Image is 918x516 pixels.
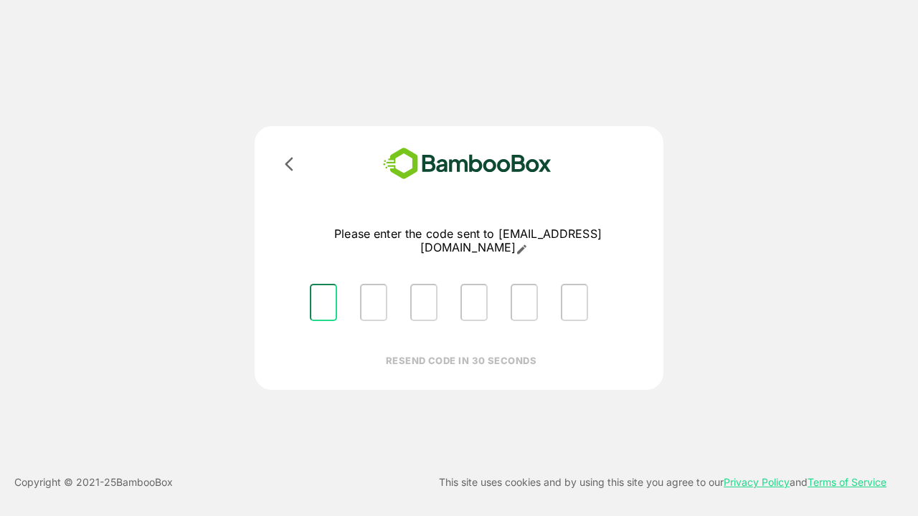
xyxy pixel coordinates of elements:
a: Terms of Service [808,476,886,488]
input: Please enter OTP character 2 [360,284,387,321]
input: Please enter OTP character 3 [410,284,437,321]
p: This site uses cookies and by using this site you agree to our and [439,474,886,491]
input: Please enter OTP character 4 [460,284,488,321]
input: Please enter OTP character 5 [511,284,538,321]
input: Please enter OTP character 6 [561,284,588,321]
p: Please enter the code sent to [EMAIL_ADDRESS][DOMAIN_NAME] [298,227,638,255]
a: Privacy Policy [724,476,790,488]
p: Copyright © 2021- 25 BambooBox [14,474,173,491]
img: bamboobox [362,143,572,184]
input: Please enter OTP character 1 [310,284,337,321]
